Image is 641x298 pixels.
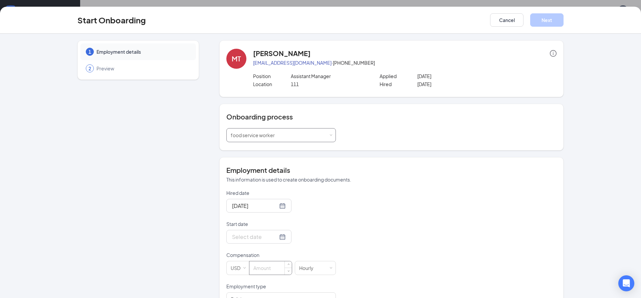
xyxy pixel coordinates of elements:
[226,112,557,121] h4: Onboarding process
[380,81,418,87] p: Hired
[253,60,332,66] a: [EMAIL_ADDRESS][DOMAIN_NAME]
[249,261,292,275] input: Amount
[231,132,275,138] span: food service worker
[285,261,292,268] span: Increase Value
[231,261,245,275] div: USD
[285,268,292,274] span: Decrease Value
[253,81,291,87] p: Location
[226,221,336,227] p: Start date
[88,48,91,55] span: 1
[530,13,564,27] button: Next
[226,190,336,196] p: Hired date
[226,166,557,175] h4: Employment details
[232,233,278,241] input: Select date
[96,48,189,55] span: Employment details
[618,275,634,291] div: Open Intercom Messenger
[253,59,557,66] p: · [PHONE_NUMBER]
[232,202,278,210] input: Sep 15, 2025
[380,73,418,79] p: Applied
[299,261,318,275] div: Hourly
[96,65,189,72] span: Preview
[253,73,291,79] p: Position
[490,13,523,27] button: Cancel
[550,50,557,57] span: info-circle
[253,49,310,58] h4: [PERSON_NAME]
[291,81,367,87] p: 111
[226,252,336,258] p: Compensation
[226,283,336,290] p: Employment type
[231,128,279,142] div: [object Object]
[77,14,146,26] h3: Start Onboarding
[226,176,557,183] p: This information is used to create onboarding documents.
[291,73,367,79] p: Assistant Manager
[417,81,493,87] p: [DATE]
[232,54,241,63] div: MT
[417,73,493,79] p: [DATE]
[88,65,91,72] span: 2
